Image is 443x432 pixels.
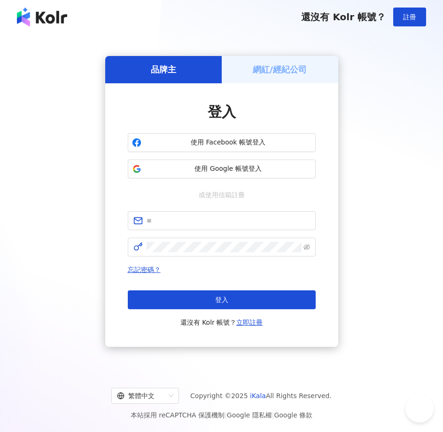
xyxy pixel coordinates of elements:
span: 或使用信箱註冊 [192,190,251,200]
span: 還沒有 Kolr 帳號？ [180,317,263,328]
a: 立即註冊 [236,319,263,326]
a: iKala [250,392,266,400]
button: 註冊 [393,8,426,26]
span: 使用 Google 帳號登入 [145,164,311,174]
span: | [225,411,227,419]
span: 使用 Facebook 帳號登入 [145,138,311,147]
button: 使用 Facebook 帳號登入 [128,133,316,152]
span: 登入 [208,104,236,120]
button: 使用 Google 帳號登入 [128,160,316,178]
a: Google 條款 [274,411,312,419]
span: 本站採用 reCAPTCHA 保護機制 [131,409,312,421]
span: 還沒有 Kolr 帳號？ [301,11,386,23]
button: 登入 [128,290,316,309]
iframe: Help Scout Beacon - Open [405,394,434,423]
a: 忘記密碼？ [128,266,161,273]
span: Copyright © 2025 All Rights Reserved. [190,390,332,401]
span: 登入 [215,296,228,304]
img: logo [17,8,67,26]
div: 繁體中文 [117,388,165,403]
a: Google 隱私權 [227,411,272,419]
h5: 網紅/經紀公司 [253,64,307,75]
span: | [272,411,274,419]
span: eye-invisible [303,244,310,250]
h5: 品牌主 [151,64,176,75]
span: 註冊 [403,13,416,21]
